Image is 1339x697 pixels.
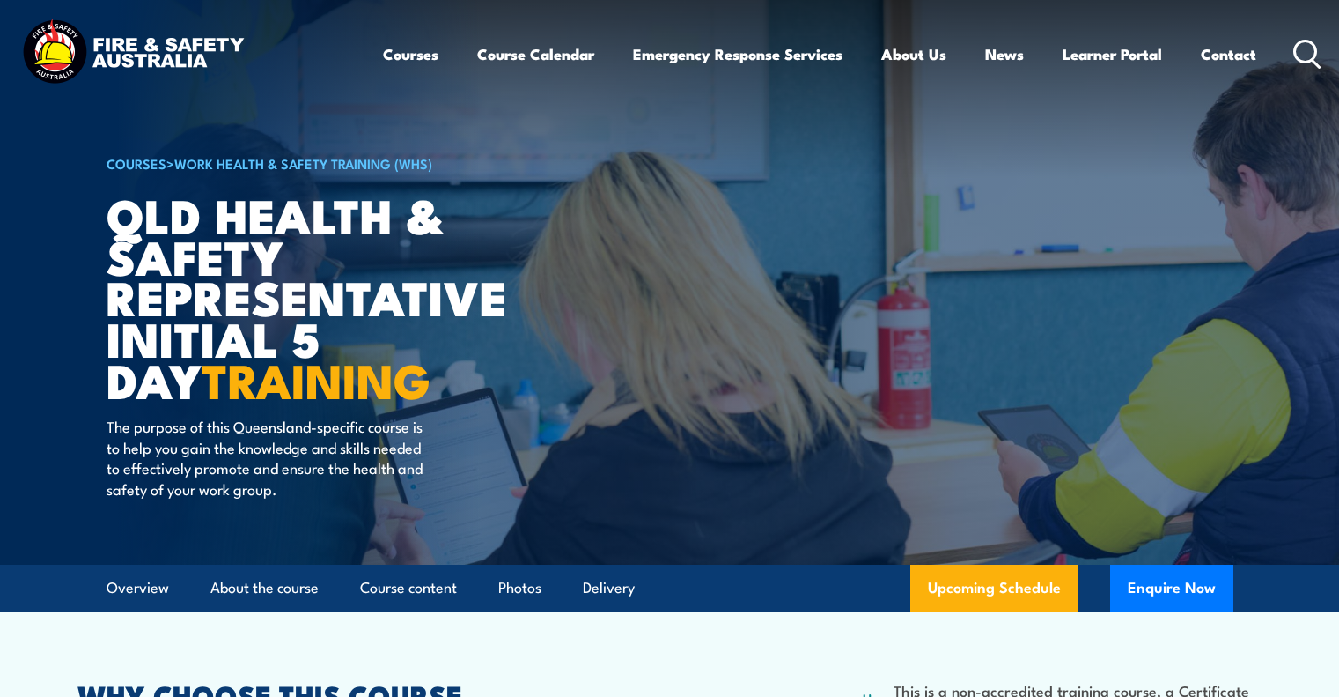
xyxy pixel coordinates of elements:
[210,565,319,612] a: About the course
[985,31,1024,78] a: News
[477,31,594,78] a: Course Calendar
[583,565,635,612] a: Delivery
[498,565,541,612] a: Photos
[107,194,541,400] h1: QLD Health & Safety Representative Initial 5 Day
[383,31,438,78] a: Courses
[1110,565,1233,612] button: Enquire Now
[1063,31,1162,78] a: Learner Portal
[633,31,842,78] a: Emergency Response Services
[107,416,428,499] p: The purpose of this Queensland-specific course is to help you gain the knowledge and skills neede...
[1201,31,1256,78] a: Contact
[910,565,1078,612] a: Upcoming Schedule
[360,565,457,612] a: Course content
[881,31,946,78] a: About Us
[107,152,541,174] h6: >
[107,153,166,173] a: COURSES
[107,565,169,612] a: Overview
[202,342,430,415] strong: TRAINING
[174,153,432,173] a: Work Health & Safety Training (WHS)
